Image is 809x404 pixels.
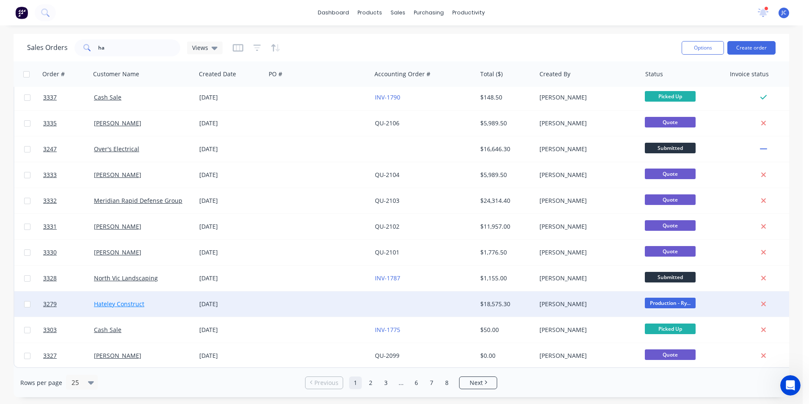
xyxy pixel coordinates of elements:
div: $5,989.50 [480,119,530,127]
div: [DATE] [199,145,262,153]
div: $148.50 [480,93,530,102]
a: INV-1787 [375,274,400,282]
div: sales [386,6,410,19]
a: INV-1790 [375,93,400,101]
a: dashboard [314,6,353,19]
div: [PERSON_NAME] [539,248,633,257]
a: 3332 [43,188,94,213]
div: $0.00 [480,351,530,360]
div: [PERSON_NAME] [539,300,633,308]
a: Next page [460,379,497,387]
div: $50.00 [480,326,530,334]
span: Rows per page [20,379,62,387]
a: Page 1 is your current page [349,376,362,389]
div: [DATE] [199,222,262,231]
button: Options [682,41,724,55]
div: $11,957.00 [480,222,530,231]
div: [DATE] [199,300,262,308]
div: Created By [539,70,570,78]
h1: Sales Orders [27,44,68,52]
a: Over's Electrical [94,145,139,153]
a: 3327 [43,343,94,368]
a: Jump forward [395,376,407,389]
a: 3279 [43,291,94,317]
a: [PERSON_NAME] [94,171,141,179]
a: 3303 [43,317,94,343]
ul: Pagination [302,376,501,389]
span: Previous [314,379,338,387]
div: [PERSON_NAME] [539,119,633,127]
div: [DATE] [199,119,262,127]
a: Page 3 [380,376,392,389]
span: 3279 [43,300,57,308]
img: Factory [15,6,28,19]
a: 3247 [43,136,94,162]
a: [PERSON_NAME] [94,351,141,360]
span: 3327 [43,351,57,360]
a: QU-2099 [375,351,399,360]
span: Quote [645,194,696,205]
div: [PERSON_NAME] [539,351,633,360]
span: 3330 [43,248,57,257]
div: [PERSON_NAME] [539,93,633,102]
span: Picked Up [645,324,696,334]
span: Production - Ry... [645,298,696,308]
a: Page 7 [425,376,438,389]
iframe: Intercom live chat [780,375,801,396]
span: Submitted [645,143,696,153]
a: QU-2104 [375,171,399,179]
div: [DATE] [199,274,262,282]
div: Customer Name [93,70,139,78]
a: Page 8 [440,376,453,389]
div: products [353,6,386,19]
div: [DATE] [199,196,262,205]
a: Cash Sale [94,326,121,334]
a: [PERSON_NAME] [94,119,141,127]
div: $1,155.00 [480,274,530,282]
a: Cash Sale [94,93,121,101]
a: QU-2101 [375,248,399,256]
div: [DATE] [199,351,262,360]
div: $5,989.50 [480,171,530,179]
span: Quote [645,246,696,257]
span: 3335 [43,119,57,127]
a: 3331 [43,214,94,239]
a: Previous page [305,379,343,387]
span: Quote [645,169,696,179]
div: [PERSON_NAME] [539,326,633,334]
div: [DATE] [199,326,262,334]
span: 3337 [43,93,57,102]
span: Submitted [645,272,696,282]
div: [DATE] [199,248,262,257]
a: QU-2103 [375,196,399,205]
div: Order # [42,70,65,78]
span: Next [470,379,483,387]
div: Created Date [199,70,236,78]
button: Create order [727,41,776,55]
div: $1,776.50 [480,248,530,257]
a: QU-2102 [375,222,399,230]
div: productivity [448,6,489,19]
span: 3303 [43,326,57,334]
span: Quote [645,349,696,360]
a: [PERSON_NAME] [94,222,141,230]
input: Search... [98,39,181,56]
span: 3331 [43,222,57,231]
div: $16,646.30 [480,145,530,153]
a: North Vic Landscaping [94,274,158,282]
div: Invoice status [730,70,769,78]
div: Total ($) [480,70,503,78]
a: 3333 [43,162,94,188]
a: Hateley Construct [94,300,144,308]
div: [PERSON_NAME] [539,145,633,153]
a: 3328 [43,266,94,291]
a: QU-2106 [375,119,399,127]
a: [PERSON_NAME] [94,248,141,256]
div: Status [645,70,663,78]
span: 3328 [43,274,57,282]
div: Accounting Order # [374,70,430,78]
span: 3333 [43,171,57,179]
span: Quote [645,220,696,231]
div: [PERSON_NAME] [539,196,633,205]
span: Picked Up [645,91,696,102]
